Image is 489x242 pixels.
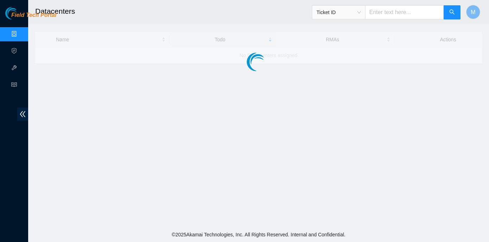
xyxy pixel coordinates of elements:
[471,8,475,17] span: M
[17,108,28,121] span: double-left
[11,12,56,19] span: Field Tech Portal
[11,79,17,93] span: read
[316,7,361,18] span: Ticket ID
[444,5,460,19] button: search
[28,227,489,242] footer: © 2025 Akamai Technologies, Inc. All Rights Reserved. Internal and Confidential.
[365,5,444,19] input: Enter text here...
[449,9,455,16] span: search
[5,7,36,19] img: Akamai Technologies
[5,13,56,22] a: Akamai TechnologiesField Tech Portal
[466,5,480,19] button: M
